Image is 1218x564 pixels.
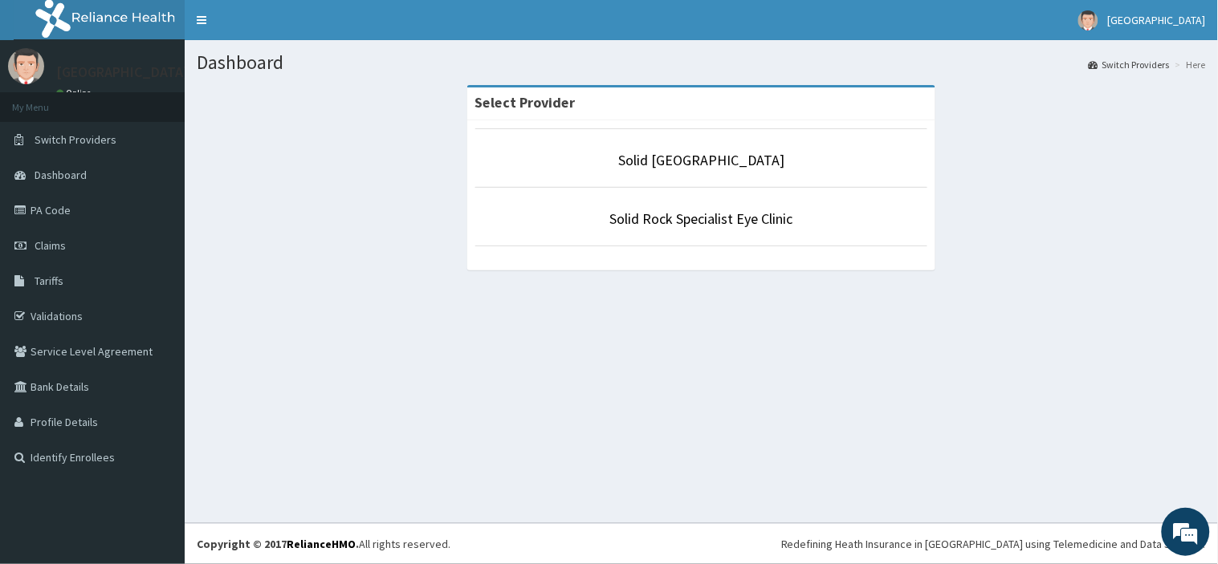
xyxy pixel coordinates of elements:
div: Redefining Heath Insurance in [GEOGRAPHIC_DATA] using Telemedicine and Data Science! [781,536,1206,552]
span: Claims [35,238,66,253]
p: [GEOGRAPHIC_DATA] [56,65,189,79]
a: RelianceHMO [287,537,356,551]
li: Here [1171,58,1206,71]
a: Solid Rock Specialist Eye Clinic [610,209,793,228]
a: Solid [GEOGRAPHIC_DATA] [618,151,784,169]
span: Tariffs [35,274,63,288]
img: User Image [1078,10,1098,30]
span: Dashboard [35,168,87,182]
h1: Dashboard [197,52,1206,73]
a: Switch Providers [1089,58,1170,71]
strong: Select Provider [475,93,576,112]
strong: Copyright © 2017 . [197,537,359,551]
span: Switch Providers [35,132,116,147]
footer: All rights reserved. [185,523,1218,564]
span: [GEOGRAPHIC_DATA] [1108,13,1206,27]
a: Online [56,87,95,99]
img: User Image [8,48,44,84]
